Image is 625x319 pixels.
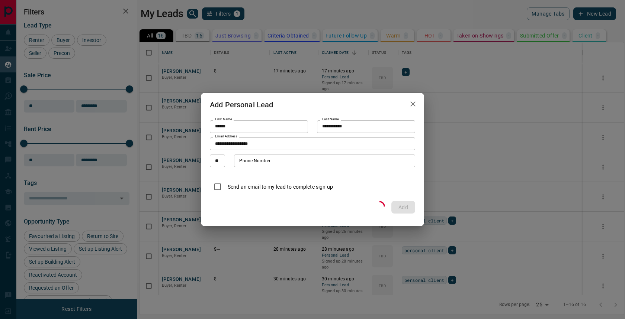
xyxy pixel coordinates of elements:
label: First Name [215,117,232,122]
label: Last Name [322,117,339,122]
h2: Add Personal Lead [201,93,282,117]
label: Email Address [215,134,237,139]
p: Send an email to my lead to complete sign up [228,183,333,191]
div: Loading [372,199,387,215]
